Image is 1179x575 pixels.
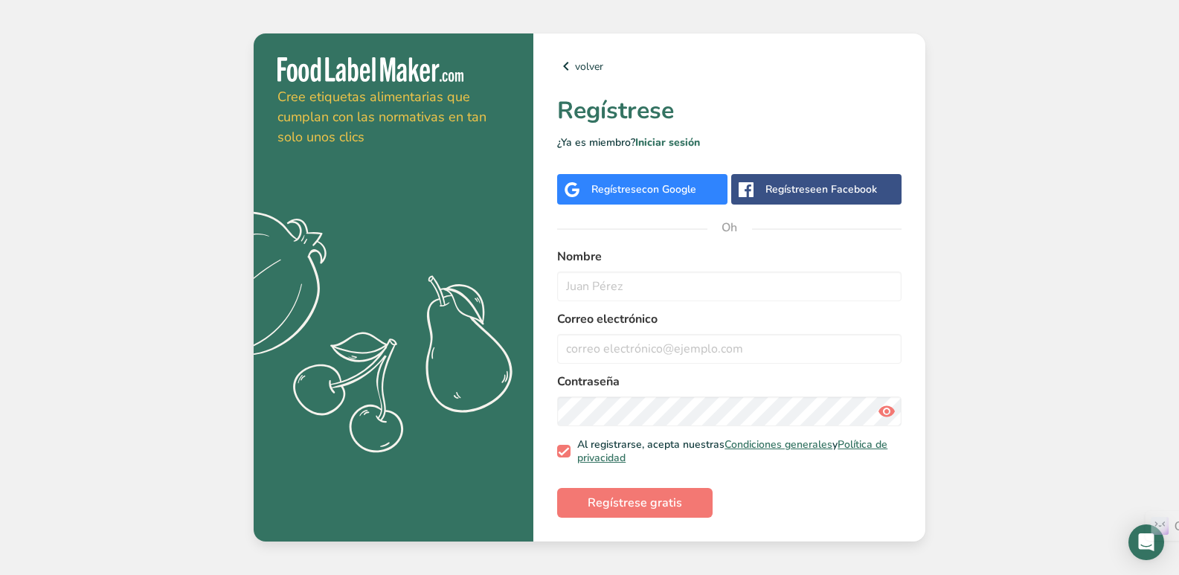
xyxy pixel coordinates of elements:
font: Oh [722,219,737,236]
font: Regístrese [765,182,816,196]
font: en Facebook [816,182,877,196]
font: Regístrese gratis [588,495,682,511]
input: Juan Pérez [557,272,902,301]
font: Regístrese [557,94,674,126]
font: ¿Ya es miembro? [557,135,635,150]
a: Política de privacidad [577,437,887,465]
font: Contraseña [557,373,620,390]
font: y [832,437,838,452]
font: Cree etiquetas alimentarias que cumplan con las normativas en tan solo unos clics [277,88,486,146]
font: Al registrarse, acepta nuestras [577,437,725,452]
div: Abrir Intercom Messenger [1128,524,1164,560]
font: Correo electrónico [557,311,658,327]
a: Iniciar sesión [635,135,700,150]
a: Condiciones generales [725,437,832,452]
input: correo electrónico@ejemplo.com [557,334,902,364]
button: Regístrese gratis [557,488,713,518]
font: Nombre [557,248,602,265]
font: Regístrese [591,182,642,196]
img: Fabricante de etiquetas para alimentos [277,57,463,82]
font: volver [575,60,603,74]
a: volver [557,57,902,75]
font: con Google [642,182,696,196]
